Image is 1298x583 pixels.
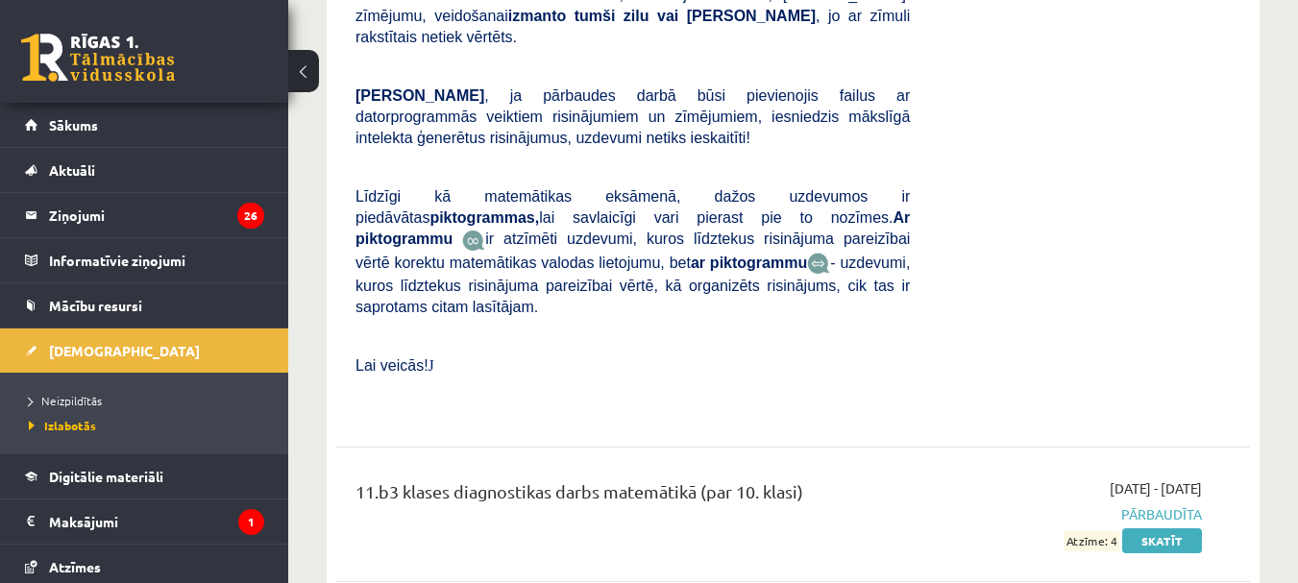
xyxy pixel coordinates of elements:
legend: Maksājumi [49,499,264,544]
b: tumši zilu vai [PERSON_NAME] [575,8,816,24]
a: Ziņojumi26 [25,193,264,237]
a: Neizpildītās [29,392,269,409]
a: [DEMOGRAPHIC_DATA] [25,328,264,373]
span: Atzīmes [49,558,101,575]
span: Sākums [49,116,98,134]
span: Izlabotās [29,418,96,433]
img: JfuEzvunn4EvwAAAAASUVORK5CYII= [462,230,485,252]
a: Aktuāli [25,148,264,192]
a: Sākums [25,103,264,147]
span: J [429,357,434,374]
span: Digitālie materiāli [49,468,163,485]
img: wKvN42sLe3LLwAAAABJRU5ErkJggg== [807,253,830,275]
b: izmanto [508,8,566,24]
i: 26 [237,203,264,229]
span: Līdzīgi kā matemātikas eksāmenā, dažos uzdevumos ir piedāvātas lai savlaicīgi vari pierast pie to... [355,188,910,247]
a: Rīgas 1. Tālmācības vidusskola [21,34,175,82]
legend: Ziņojumi [49,193,264,237]
b: ar piktogrammu [691,255,807,271]
span: , ja pārbaudes darbā būsi pievienojis failus ar datorprogrammās veiktiem risinājumiem un zīmējumi... [355,87,910,146]
i: 1 [238,509,264,535]
span: [DEMOGRAPHIC_DATA] [49,342,200,359]
span: Aktuāli [49,161,95,179]
span: - uzdevumi, kuros līdztekus risinājuma pareizībai vērtē, kā organizēts risinājums, cik tas ir sap... [355,255,910,315]
span: Lai veicās! [355,357,429,374]
span: Mācību resursi [49,297,142,314]
span: ir atzīmēti uzdevumi, kuros līdztekus risinājuma pareizībai vērtē korektu matemātikas valodas lie... [355,231,910,270]
legend: Informatīvie ziņojumi [49,238,264,282]
span: Pārbaudīta [939,504,1202,524]
a: Izlabotās [29,417,269,434]
a: Mācību resursi [25,283,264,328]
a: Maksājumi1 [25,499,264,544]
a: Informatīvie ziņojumi [25,238,264,282]
b: piktogrammas, [429,209,539,226]
span: Neizpildītās [29,393,102,408]
span: [DATE] - [DATE] [1110,478,1202,498]
div: 11.b3 klases diagnostikas darbs matemātikā (par 10. klasi) [355,478,910,514]
span: Atzīme: 4 [1064,531,1119,551]
span: [PERSON_NAME] [355,87,484,104]
a: Skatīt [1122,528,1202,553]
a: Digitālie materiāli [25,454,264,498]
